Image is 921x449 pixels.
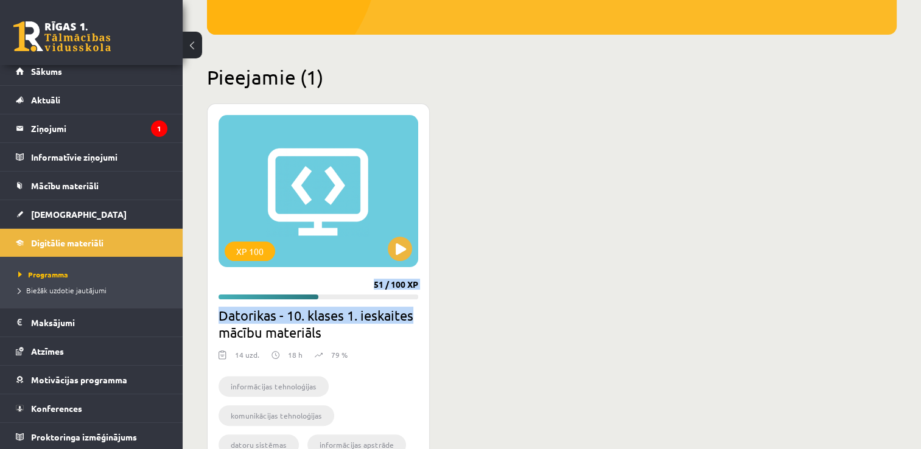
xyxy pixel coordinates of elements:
legend: Maksājumi [31,308,167,336]
span: Motivācijas programma [31,374,127,385]
a: Ziņojumi1 [16,114,167,142]
a: Aktuāli [16,86,167,114]
a: [DEMOGRAPHIC_DATA] [16,200,167,228]
a: Digitālie materiāli [16,229,167,257]
p: 79 % [331,349,348,360]
a: Informatīvie ziņojumi [16,143,167,171]
a: Rīgas 1. Tālmācības vidusskola [13,21,111,52]
span: Mācību materiāli [31,180,99,191]
li: informācijas tehnoloģijas [219,376,329,397]
a: Maksājumi [16,308,167,336]
div: 14 uzd. [235,349,259,367]
legend: Ziņojumi [31,114,167,142]
span: Aktuāli [31,94,60,105]
h2: Datorikas - 10. klases 1. ieskaites mācību materiāls [219,307,418,341]
a: Konferences [16,394,167,422]
span: Sākums [31,66,62,77]
a: Motivācijas programma [16,366,167,394]
span: Proktoringa izmēģinājums [31,431,137,442]
span: Atzīmes [31,346,64,357]
h2: Pieejamie (1) [207,65,897,89]
p: 18 h [288,349,303,360]
a: Mācību materiāli [16,172,167,200]
legend: Informatīvie ziņojumi [31,143,167,171]
span: Programma [18,270,68,279]
a: Sākums [16,57,167,85]
a: Atzīmes [16,337,167,365]
a: Biežāk uzdotie jautājumi [18,285,170,296]
span: Konferences [31,403,82,414]
span: Biežāk uzdotie jautājumi [18,285,107,295]
span: [DEMOGRAPHIC_DATA] [31,209,127,220]
a: Programma [18,269,170,280]
li: komunikācijas tehnoloģijas [219,405,334,426]
span: Digitālie materiāli [31,237,103,248]
div: XP 100 [225,242,275,261]
i: 1 [151,120,167,137]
